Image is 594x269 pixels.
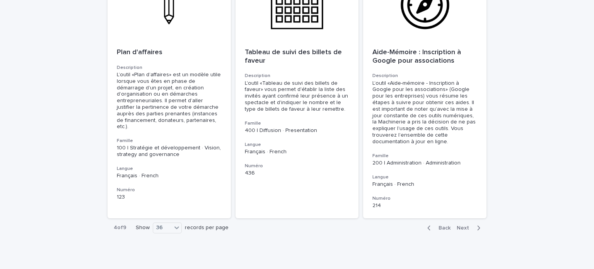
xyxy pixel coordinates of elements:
h3: Langue [245,142,350,148]
span: Back [434,225,451,231]
h3: Langue [372,174,477,180]
p: records per page [185,224,229,231]
span: Next [457,225,474,231]
h3: Numéro [245,163,350,169]
h3: Description [372,73,477,79]
p: 214 [372,202,477,209]
p: 200 | Administration · Administration [372,160,477,166]
div: L'outil «Tableau de suivi des billets de faveur» vous permet d'établir la liste des invités ayant... [245,80,350,113]
p: 123 [117,194,222,200]
p: Aide-Mémoire : Inscription à Google pour associations [372,48,477,65]
h3: Description [245,73,350,79]
div: 36 [153,224,172,232]
p: Show [136,224,150,231]
p: 100 | Stratégie et développement · Vision, strategy and governance [117,145,222,158]
h3: Famille [117,138,222,144]
h3: Numéro [372,195,477,202]
button: Back [421,224,454,231]
p: 436 [245,170,350,176]
div: L’outil «Plan d’affaires» est un modèle utile lorsque vous êtes en phase de démarrage d’un projet... [117,72,222,130]
h3: Description [117,65,222,71]
p: Plan d'affaires [117,48,222,57]
p: 400 | Diffusion · Presentation [245,127,350,134]
h3: Famille [372,153,477,159]
p: Tableau de suivi des billets de faveur [245,48,350,65]
h3: Famille [245,120,350,127]
p: Français · French [245,149,350,155]
div: L’outil «Aide-mémoire - Inscription à Google pour les associations» (Google pour les entreprises)... [372,80,477,145]
button: Next [454,224,486,231]
p: 4 of 9 [108,218,133,237]
h3: Langue [117,166,222,172]
p: Français · French [372,181,477,188]
p: Français · French [117,173,222,179]
h3: Numéro [117,187,222,193]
